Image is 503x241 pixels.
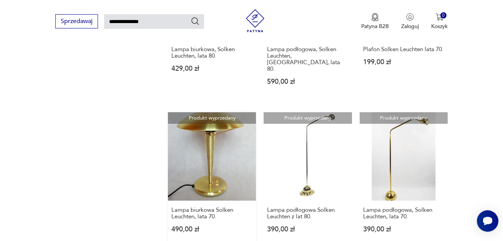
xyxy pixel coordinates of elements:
h3: Lampa biurkowa Solken Leuchten, lata 70. [171,207,252,220]
h3: Lampa podłogowa Solken Leuchten z lat 80. [267,207,348,220]
p: Zaloguj [401,23,419,30]
div: 0 [440,12,447,19]
h3: Lampa biurkowa, Solken Leuchten, lata 80. [171,46,252,59]
button: Zaloguj [401,13,419,30]
button: Patyna B2B [361,13,389,30]
img: Ikona medalu [371,13,379,22]
img: Patyna - sklep z meblami i dekoracjami vintage [244,9,267,32]
button: 0Koszyk [431,13,448,30]
p: 199,00 zł [363,59,444,65]
p: 390,00 zł [363,226,444,233]
p: Patyna B2B [361,23,389,30]
p: 490,00 zł [171,226,252,233]
img: Ikonka użytkownika [406,13,414,21]
button: Sprzedawaj [55,14,98,28]
a: Sprzedawaj [55,19,98,25]
h3: Plafon Solken Leuchten lata 70. [363,46,444,53]
p: 390,00 zł [267,226,348,233]
a: Ikona medaluPatyna B2B [361,13,389,30]
p: 590,00 zł [267,78,348,85]
h3: Lampa podłogowa, Solken Leuchten, lata 70. [363,207,444,220]
p: Koszyk [431,23,448,30]
img: Ikona koszyka [436,13,443,21]
iframe: Smartsupp widget button [477,210,498,232]
p: 429,00 zł [171,65,252,72]
button: Szukaj [191,17,200,26]
h3: Lampa podłogowa, Solken Leuchten, [GEOGRAPHIC_DATA], lata 80. [267,46,348,72]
